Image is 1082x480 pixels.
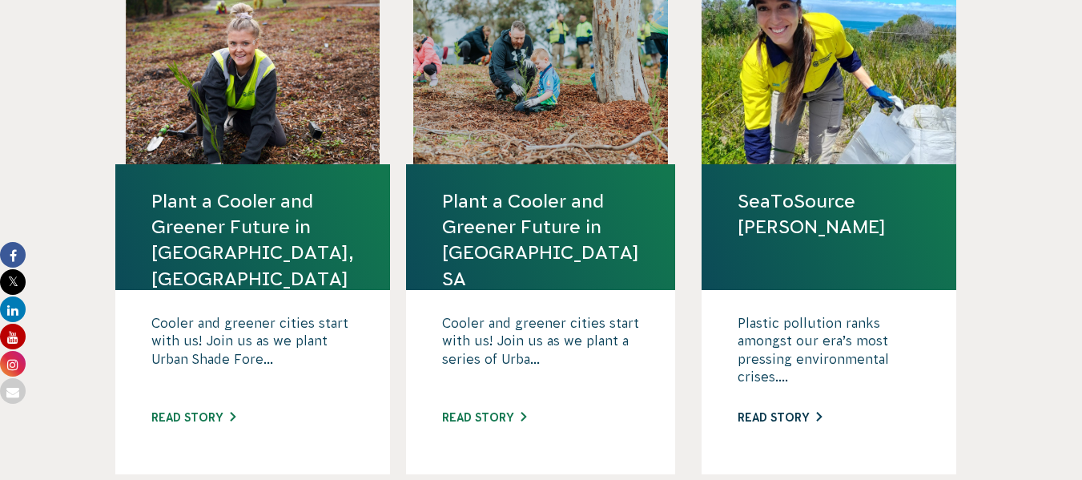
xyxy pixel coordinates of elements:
a: Plant a Cooler and Greener Future in [GEOGRAPHIC_DATA], [GEOGRAPHIC_DATA] [151,188,354,292]
p: Cooler and greener cities start with us! Join us as we plant a series of Urba... [442,314,639,394]
p: Plastic pollution ranks amongst our era’s most pressing environmental crises.... [738,314,920,394]
a: Read story [442,411,526,424]
p: Cooler and greener cities start with us! Join us as we plant Urban Shade Fore... [151,314,354,394]
a: Read story [151,411,235,424]
a: Read story [738,411,822,424]
a: Plant a Cooler and Greener Future in [GEOGRAPHIC_DATA] SA [442,188,639,292]
a: SeaToSource [PERSON_NAME] [738,188,920,240]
